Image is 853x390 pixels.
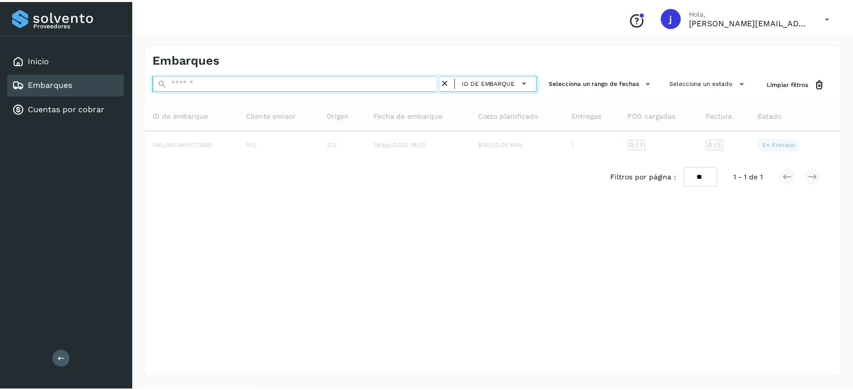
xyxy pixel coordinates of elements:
[765,110,789,121] span: Estado
[322,130,369,159] td: 3TJ
[774,79,816,88] span: Limpiar filtros
[466,78,520,87] span: ID de embarque
[28,104,105,113] a: Cuentas por cobrar
[696,8,817,17] p: Hola,
[569,130,626,159] td: 1
[7,73,125,95] div: Embarques
[240,130,322,159] td: RFL
[28,79,73,89] a: Embarques
[154,141,215,148] span: NBL/MX.MX51073585
[330,110,352,121] span: Origen
[463,75,538,90] button: ID de embarque
[248,110,299,121] span: Cliente emisor
[377,110,447,121] span: Fecha de embarque
[7,49,125,71] div: Inicio
[770,141,803,148] p: En proceso
[7,97,125,120] div: Cuentas por cobrar
[616,171,682,182] span: Filtros por página :
[766,75,841,93] button: Limpiar filtros
[577,110,607,121] span: Entregas
[713,110,739,121] span: Factura
[715,141,728,148] span: 0 / 1
[672,75,758,91] button: Selecciona un estado
[34,21,121,28] p: Proveedores
[154,110,210,121] span: ID de embarque
[474,130,569,159] td: $18,500.00 MXN
[550,75,664,91] button: Selecciona un rango de fechas
[634,110,682,121] span: POD cargadas
[636,141,649,148] span: 0 / 1
[28,55,49,65] a: Inicio
[377,141,430,148] span: 18/ago/2025 18:00
[740,171,770,182] span: 1 - 1 de 1
[154,52,222,67] h4: Embarques
[696,17,817,26] p: javier@rfllogistics.com.mx
[483,110,543,121] span: Costo planificado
